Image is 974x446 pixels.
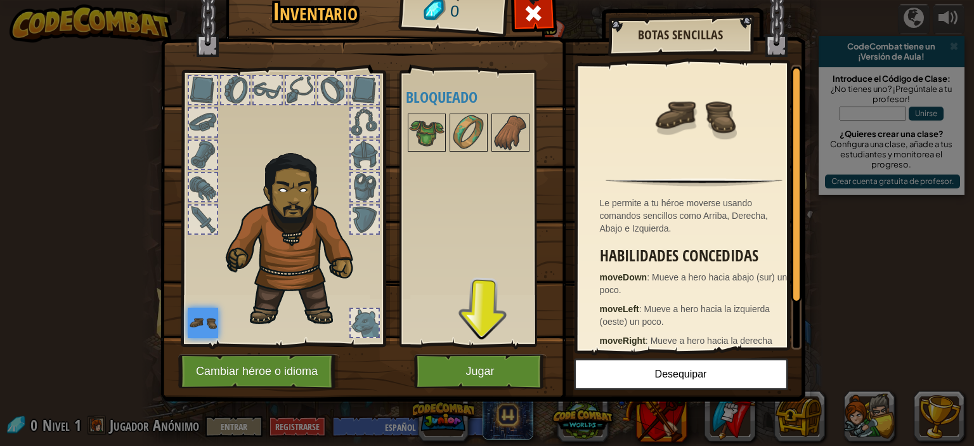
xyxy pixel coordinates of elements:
[600,304,770,327] span: Mueve a hero hacia la izquierda (oeste) un poco.
[600,304,639,314] strong: moveLeft
[646,336,651,346] span: :
[406,89,565,105] h4: Bloqueado
[600,197,795,235] div: Le permite a tu héroe moverse usando comandos sencillos como Arriba, Derecha, Abajo e Izquierda.
[451,115,486,150] img: portrait.png
[600,272,647,282] strong: moveDown
[188,308,218,338] img: portrait.png
[219,143,375,328] img: duelist_hair.png
[409,115,445,150] img: portrait.png
[600,272,788,295] span: Mueve a hero hacia abajo (sur) un poco.
[600,336,646,346] strong: moveRight
[178,354,339,389] button: Cambiar héroe o idioma
[653,74,736,157] img: portrait.png
[493,115,528,150] img: portrait.png
[414,354,547,389] button: Jugar
[621,28,740,42] h2: Botas Sencillas
[606,178,782,187] img: hr.png
[600,336,772,358] span: Mueve a hero hacia la derecha (este) un poco.
[600,247,795,265] h3: Habilidades concedidas
[639,304,644,314] span: :
[574,358,788,390] button: Desequipar
[647,272,652,282] span: :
